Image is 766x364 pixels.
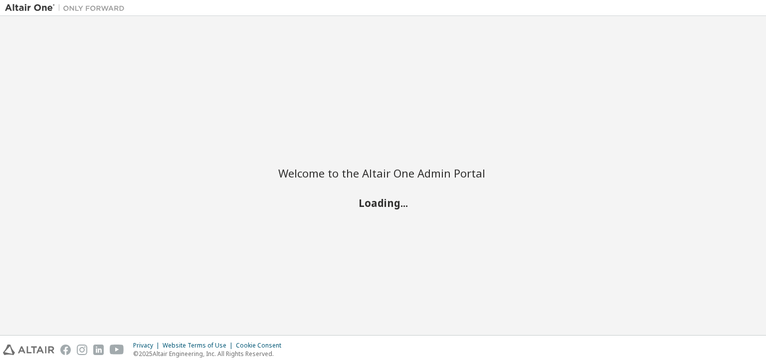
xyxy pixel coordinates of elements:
[236,342,287,350] div: Cookie Consent
[133,350,287,358] p: © 2025 Altair Engineering, Inc. All Rights Reserved.
[133,342,163,350] div: Privacy
[278,166,488,180] h2: Welcome to the Altair One Admin Portal
[93,345,104,355] img: linkedin.svg
[278,196,488,209] h2: Loading...
[110,345,124,355] img: youtube.svg
[77,345,87,355] img: instagram.svg
[5,3,130,13] img: Altair One
[3,345,54,355] img: altair_logo.svg
[60,345,71,355] img: facebook.svg
[163,342,236,350] div: Website Terms of Use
